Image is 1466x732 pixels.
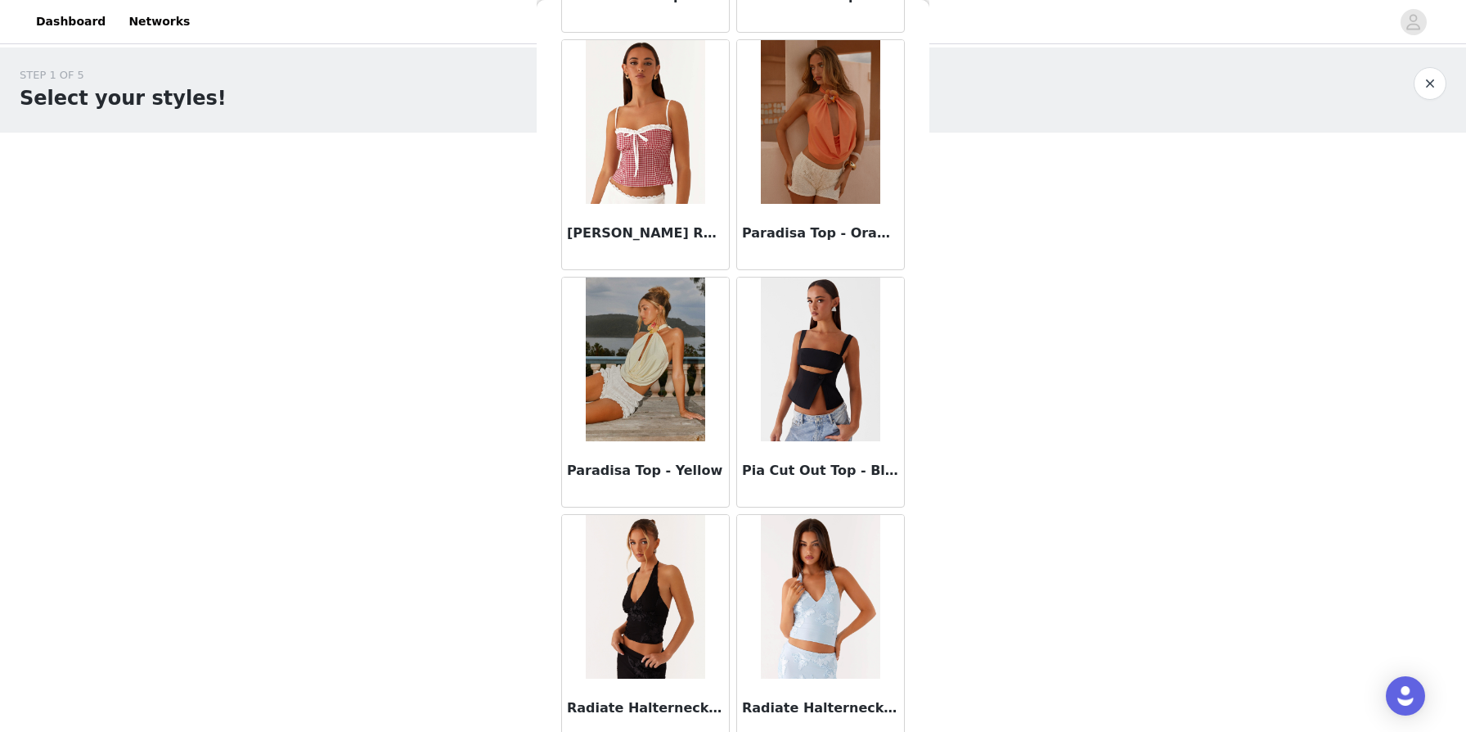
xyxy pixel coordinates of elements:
[567,224,724,243] h3: [PERSON_NAME] Ruffle Bustier Top - Red Gingham
[742,224,899,243] h3: Paradisa Top - Orange
[761,278,879,441] img: Pia Cut Out Top - Black
[761,40,879,204] img: Paradisa Top - Orange
[119,3,200,40] a: Networks
[567,698,724,718] h3: Radiate Halterneck Top - Black
[26,3,115,40] a: Dashboard
[761,515,879,679] img: Radiate Halterneck Top - Blue
[742,461,899,481] h3: Pia Cut Out Top - Black
[20,84,227,113] h1: Select your styles!
[1405,9,1421,35] div: avatar
[586,515,704,679] img: Radiate Halterneck Top - Black
[586,278,704,441] img: Paradisa Top - Yellow
[586,40,704,204] img: Palmer Ruffle Bustier Top - Red Gingham
[742,698,899,718] h3: Radiate Halterneck Top - Blue
[567,461,724,481] h3: Paradisa Top - Yellow
[1386,676,1425,716] div: Open Intercom Messenger
[20,67,227,84] div: STEP 1 OF 5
